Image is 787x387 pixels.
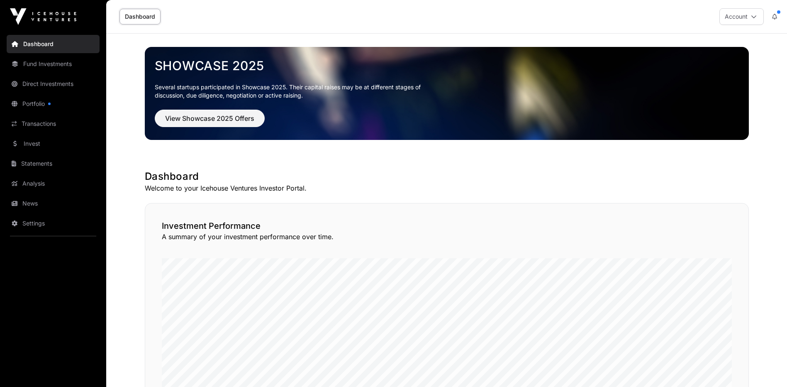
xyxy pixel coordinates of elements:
a: Invest [7,135,100,153]
a: Analysis [7,174,100,193]
a: Fund Investments [7,55,100,73]
iframe: Chat Widget [746,347,787,387]
a: View Showcase 2025 Offers [155,118,265,126]
button: View Showcase 2025 Offers [155,110,265,127]
a: Settings [7,214,100,233]
span: View Showcase 2025 Offers [165,113,254,123]
h1: Dashboard [145,170,749,183]
a: Dashboard [119,9,161,24]
a: News [7,194,100,213]
p: Welcome to your Icehouse Ventures Investor Portal. [145,183,749,193]
img: Showcase 2025 [145,47,749,140]
a: Showcase 2025 [155,58,739,73]
a: Dashboard [7,35,100,53]
a: Portfolio [7,95,100,113]
p: A summary of your investment performance over time. [162,232,732,242]
button: Account [719,8,764,25]
img: Icehouse Ventures Logo [10,8,76,25]
a: Transactions [7,115,100,133]
a: Statements [7,154,100,173]
p: Several startups participated in Showcase 2025. Their capital raises may be at different stages o... [155,83,434,100]
h2: Investment Performance [162,220,732,232]
a: Direct Investments [7,75,100,93]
